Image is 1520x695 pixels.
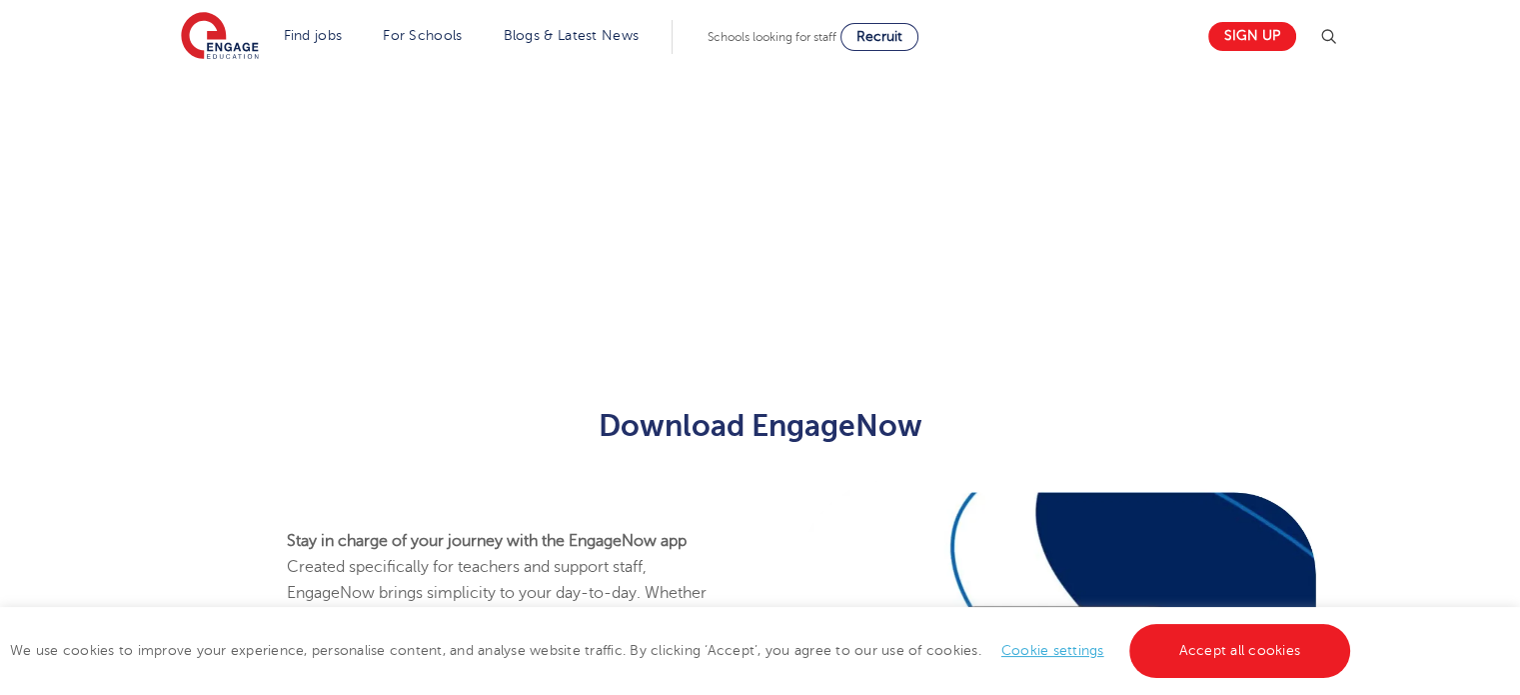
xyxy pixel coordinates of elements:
img: Engage Education [181,12,259,62]
a: For Schools [383,28,462,43]
a: Sign up [1208,22,1296,51]
strong: Stay in charge of your journey with the EngageNow app [287,532,687,550]
h2: Download EngageNow [270,409,1250,443]
span: Schools looking for staff [708,30,836,44]
a: Blogs & Latest News [504,28,640,43]
a: Accept all cookies [1129,624,1351,678]
p: Created specifically for teachers and support staff, EngageNow brings simplicity to your day-to-d... [287,528,734,659]
a: Find jobs [284,28,343,43]
span: Recruit [856,29,902,44]
a: Cookie settings [1001,643,1104,658]
a: Recruit [840,23,918,51]
span: We use cookies to improve your experience, personalise content, and analyse website traffic. By c... [10,643,1355,658]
